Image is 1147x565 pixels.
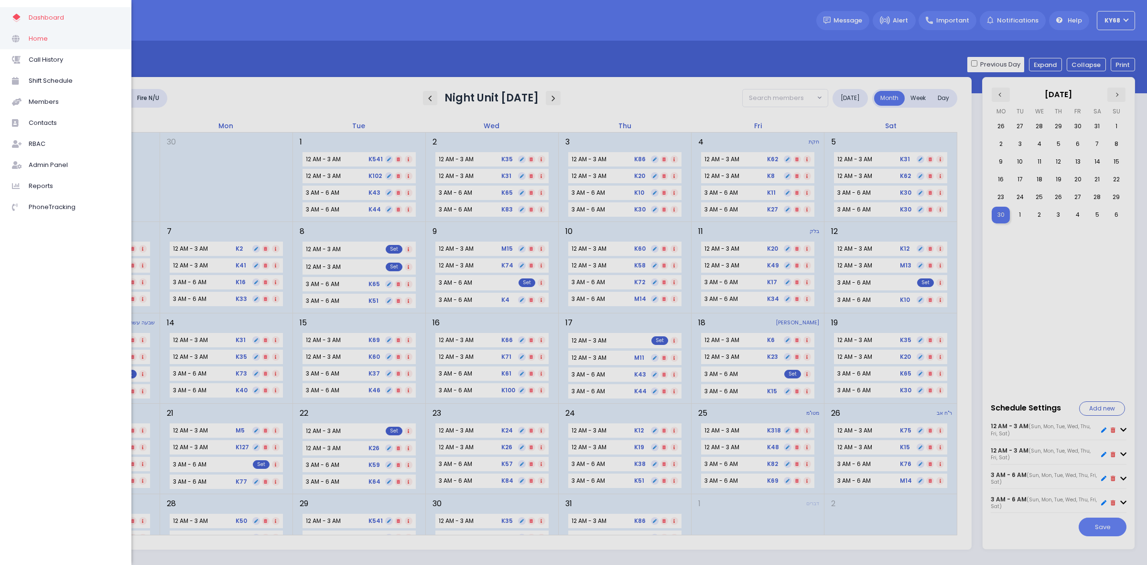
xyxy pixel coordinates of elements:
span: Admin Panel [29,159,119,171]
span: RBAC [29,138,119,150]
span: Shift Schedule [29,75,119,87]
span: Home [29,33,119,45]
span: Reports [29,180,119,192]
span: Call History [29,54,119,66]
span: Dashboard [29,11,119,24]
span: Contacts [29,117,119,129]
span: PhoneTracking [29,201,119,213]
span: Members [29,96,119,108]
